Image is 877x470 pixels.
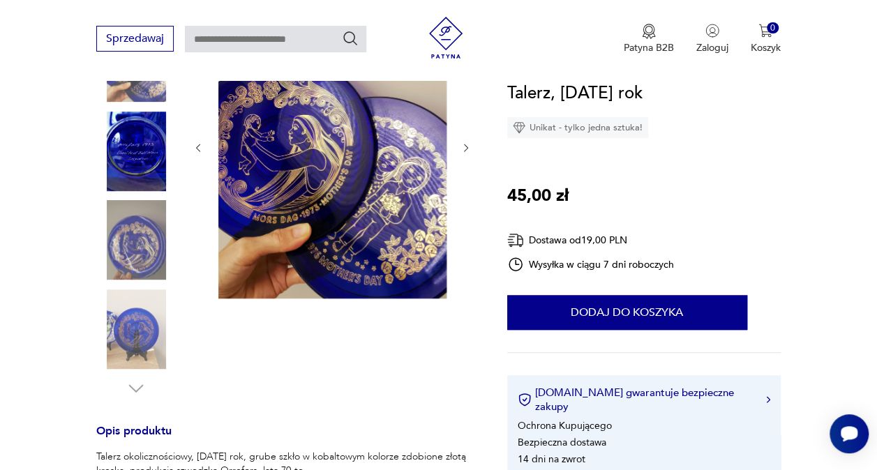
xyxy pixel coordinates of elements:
[507,232,524,249] img: Ikona dostawy
[518,436,606,449] li: Bezpieczna dostawa
[624,41,674,54] p: Patyna B2B
[507,295,747,330] button: Dodaj do koszyka
[96,427,473,450] h3: Opis produktu
[96,112,176,191] img: Zdjęcie produktu Talerz, dzień matki, 1973 rok
[624,24,674,54] a: Ikona medaluPatyna B2B
[513,121,525,134] img: Ikona diamentu
[624,24,674,54] button: Patyna B2B
[758,24,772,38] img: Ikona koszyka
[696,24,728,54] button: Zaloguj
[705,24,719,38] img: Ikonka użytkownika
[342,30,359,47] button: Szukaj
[766,396,770,403] img: Ikona strzałki w prawo
[751,41,781,54] p: Koszyk
[96,289,176,369] img: Zdjęcie produktu Talerz, dzień matki, 1973 rok
[96,35,174,45] a: Sprzedawaj
[96,26,174,52] button: Sprzedawaj
[751,24,781,54] button: 0Koszyk
[767,22,779,34] div: 0
[507,117,648,138] div: Unikat - tylko jedna sztuka!
[425,17,467,59] img: Patyna - sklep z meblami i dekoracjami vintage
[507,232,675,249] div: Dostawa od 19,00 PLN
[642,24,656,39] img: Ikona medalu
[518,453,585,466] li: 14 dni na zwrot
[518,386,770,414] button: [DOMAIN_NAME] gwarantuje bezpieczne zakupy
[96,200,176,280] img: Zdjęcie produktu Talerz, dzień matki, 1973 rok
[696,41,728,54] p: Zaloguj
[507,256,675,273] div: Wysyłka w ciągu 7 dni roboczych
[507,80,643,107] h1: Talerz, [DATE] rok
[830,414,869,453] iframe: Smartsupp widget button
[507,183,569,209] p: 45,00 zł
[518,419,612,432] li: Ochrona Kupującego
[518,393,532,407] img: Ikona certyfikatu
